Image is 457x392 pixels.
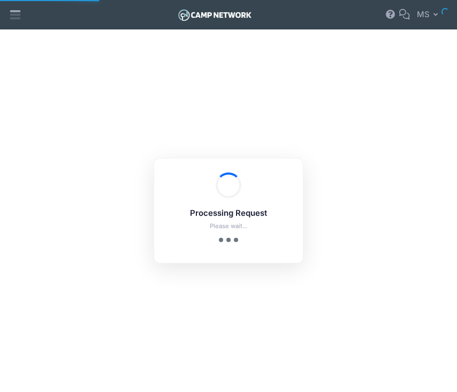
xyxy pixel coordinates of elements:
span: MS [417,9,430,20]
h5: Processing Request [168,209,289,218]
button: MS [410,3,449,27]
div: Show aside menu [5,3,26,27]
img: Logo [177,7,253,23]
p: Please wait... [168,222,289,231]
